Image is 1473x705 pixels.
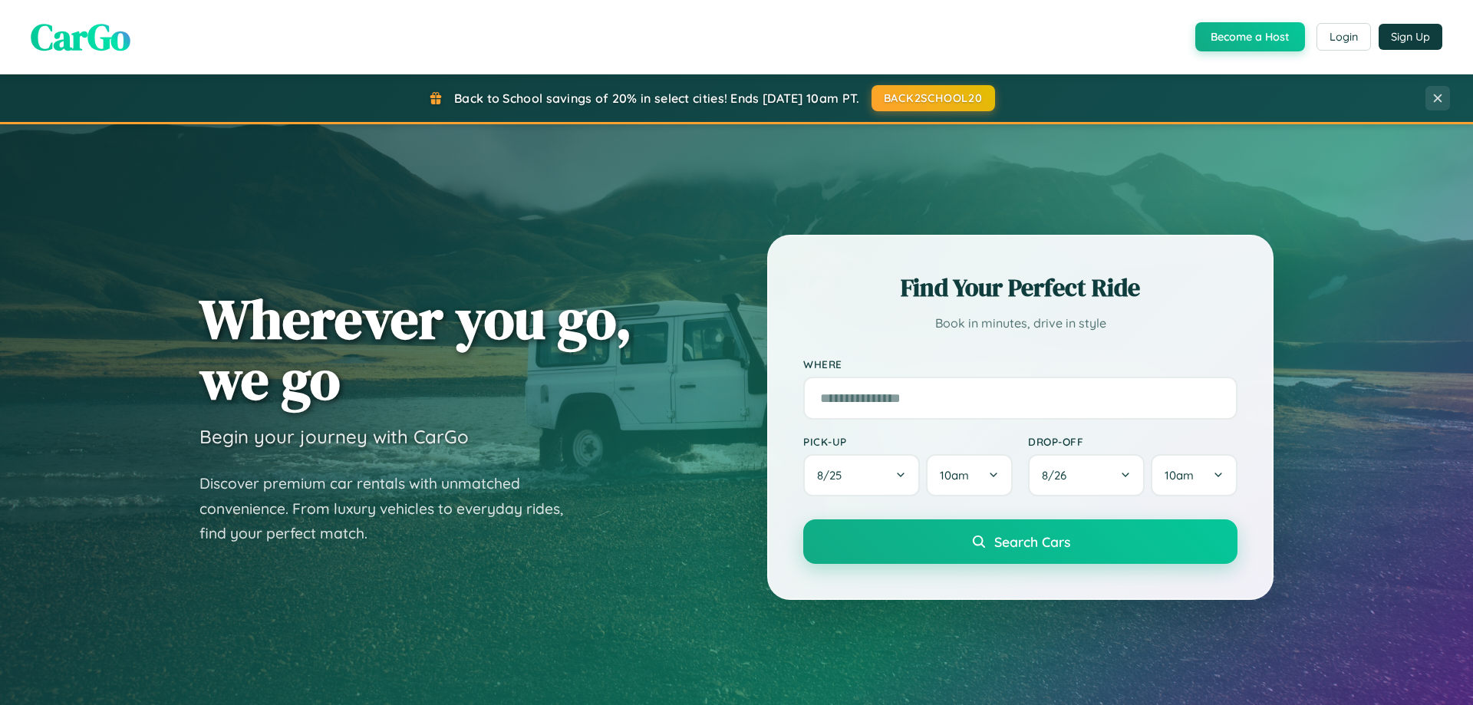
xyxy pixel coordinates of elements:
label: Where [803,357,1237,371]
button: Login [1316,23,1371,51]
span: 8 / 25 [817,468,849,483]
h3: Begin your journey with CarGo [199,425,469,448]
button: Become a Host [1195,22,1305,51]
label: Drop-off [1028,435,1237,448]
span: 10am [940,468,969,483]
span: 10am [1165,468,1194,483]
label: Pick-up [803,435,1013,448]
button: BACK2SCHOOL20 [872,85,995,111]
p: Book in minutes, drive in style [803,312,1237,334]
button: 8/25 [803,454,920,496]
button: Search Cars [803,519,1237,564]
span: Back to School savings of 20% in select cities! Ends [DATE] 10am PT. [454,91,859,106]
button: Sign Up [1379,24,1442,50]
h2: Find Your Perfect Ride [803,271,1237,305]
span: CarGo [31,12,130,62]
button: 10am [1151,454,1237,496]
button: 8/26 [1028,454,1145,496]
button: 10am [926,454,1013,496]
h1: Wherever you go, we go [199,288,632,410]
p: Discover premium car rentals with unmatched convenience. From luxury vehicles to everyday rides, ... [199,471,583,546]
span: 8 / 26 [1042,468,1074,483]
span: Search Cars [994,533,1070,550]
